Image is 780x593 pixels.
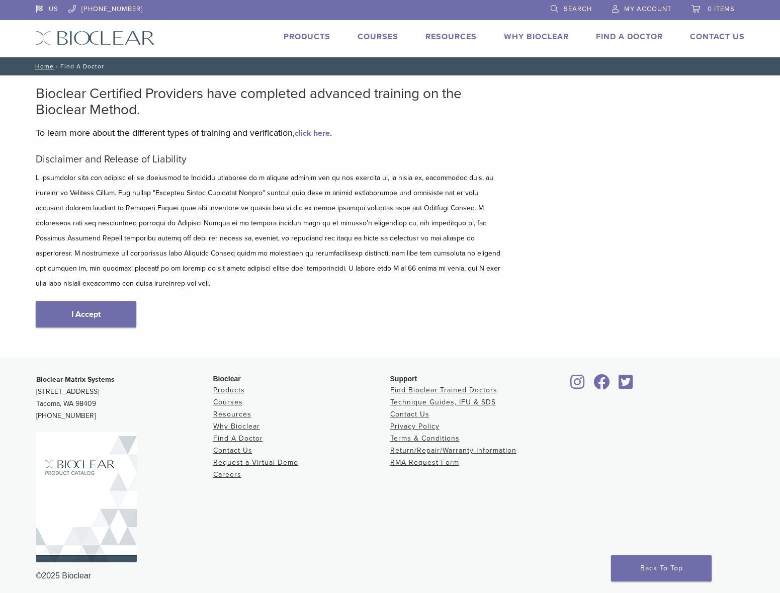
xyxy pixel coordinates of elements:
a: RMA Request Form [390,458,459,467]
a: click here [295,128,330,138]
span: Bioclear [213,375,241,383]
h5: Disclaimer and Release of Liability [36,153,503,165]
span: My Account [624,5,671,13]
a: I Accept [36,301,136,327]
img: Bioclear [36,432,137,562]
a: Back To Top [611,555,712,581]
a: Find A Doctor [596,32,663,42]
a: Products [284,32,330,42]
a: Contact Us [213,446,252,455]
a: Bioclear [590,380,614,390]
a: Contact Us [690,32,745,42]
a: Return/Repair/Warranty Information [390,446,516,455]
a: Find Bioclear Trained Doctors [390,386,497,394]
a: Resources [213,410,251,418]
a: Find A Doctor [213,434,263,443]
span: Search [564,5,592,13]
a: Privacy Policy [390,422,440,431]
a: Request a Virtual Demo [213,458,298,467]
strong: Bioclear Matrix Systems [36,375,115,384]
span: Support [390,375,417,383]
div: ©2025 Bioclear [36,570,744,582]
a: Courses [358,32,398,42]
a: Why Bioclear [213,422,260,431]
nav: Find A Doctor [28,57,752,75]
a: Bioclear [567,380,588,390]
p: [STREET_ADDRESS] Tacoma, WA 98409 [PHONE_NUMBER] [36,374,213,422]
h2: Bioclear Certified Providers have completed advanced training on the Bioclear Method. [36,86,503,118]
a: Careers [213,470,241,479]
p: To learn more about the different types of training and verification, . [36,125,503,140]
p: L ipsumdolor sita con adipisc eli se doeiusmod te Incididu utlaboree do m aliquae adminim ven qu ... [36,171,503,291]
a: Contact Us [390,410,429,418]
a: Products [213,386,245,394]
span: 0 items [708,5,735,13]
a: Technique Guides, IFU & SDS [390,398,496,406]
a: Resources [425,32,477,42]
a: Bioclear [616,380,637,390]
a: Terms & Conditions [390,434,460,443]
a: Home [32,63,54,70]
a: Why Bioclear [504,32,569,42]
img: Bioclear [36,31,155,45]
span: / [54,64,60,69]
a: Courses [213,398,243,406]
